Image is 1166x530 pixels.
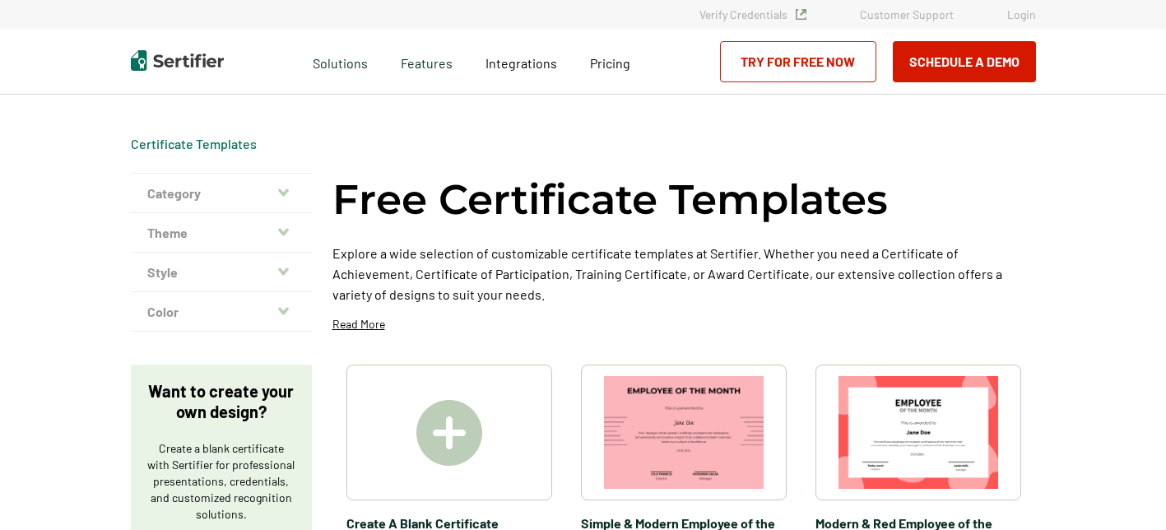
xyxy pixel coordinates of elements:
a: Try for Free Now [720,41,876,82]
img: Modern & Red Employee of the Month Certificate Template [838,376,998,489]
div: Breadcrumb [131,136,257,152]
a: Certificate Templates [131,136,257,151]
p: Want to create your own design? [147,381,295,422]
a: Pricing [590,51,630,72]
button: Theme [131,213,312,253]
p: Read More [332,316,385,332]
a: Integrations [485,51,557,72]
a: Login [1007,7,1036,21]
span: Integrations [485,55,557,71]
a: Verify Credentials [699,7,806,21]
button: Color [131,292,312,332]
a: Customer Support [860,7,954,21]
span: Pricing [590,55,630,71]
img: Create A Blank Certificate [416,400,482,466]
h1: Free Certificate Templates [332,173,888,226]
p: Explore a wide selection of customizable certificate templates at Sertifier. Whether you need a C... [332,243,1036,305]
button: Style [131,253,312,292]
img: Verified [796,9,806,20]
p: Create a blank certificate with Sertifier for professional presentations, credentials, and custom... [147,440,295,523]
span: Solutions [313,51,368,72]
img: Simple & Modern Employee of the Month Certificate Template [604,376,764,489]
button: Category [131,174,312,213]
span: Features [401,51,453,72]
img: Sertifier | Digital Credentialing Platform [131,50,224,71]
span: Certificate Templates [131,136,257,152]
